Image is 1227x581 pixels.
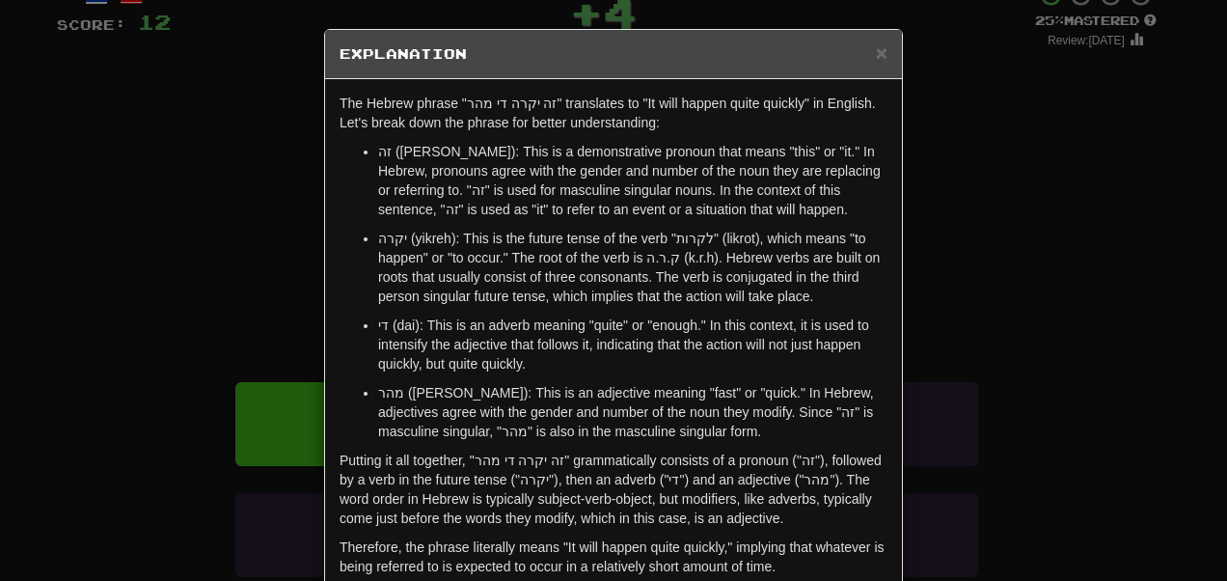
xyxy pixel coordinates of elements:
[378,142,887,219] p: זה ([PERSON_NAME]): This is a demonstrative pronoun that means "this" or "it." In Hebrew, pronoun...
[876,41,887,64] span: ×
[340,44,887,64] h5: Explanation
[876,42,887,63] button: Close
[340,94,887,132] p: The Hebrew phrase "זה יקרה די מהר" translates to "It will happen quite quickly" in English. Let's...
[378,316,887,373] p: די (dai): This is an adverb meaning "quite" or "enough." In this context, it is used to intensify...
[340,538,887,576] p: Therefore, the phrase literally means "It will happen quite quickly," implying that whatever is b...
[378,229,887,306] p: יקרה (yikreh): This is the future tense of the verb "לקרות" (likrot), which means "to happen" or ...
[378,383,887,441] p: מהר ([PERSON_NAME]): This is an adjective meaning "fast" or "quick." In Hebrew, adjectives agree ...
[340,451,887,528] p: Putting it all together, "זה יקרה די מהר" grammatically consists of a pronoun ("זה"), followed by...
